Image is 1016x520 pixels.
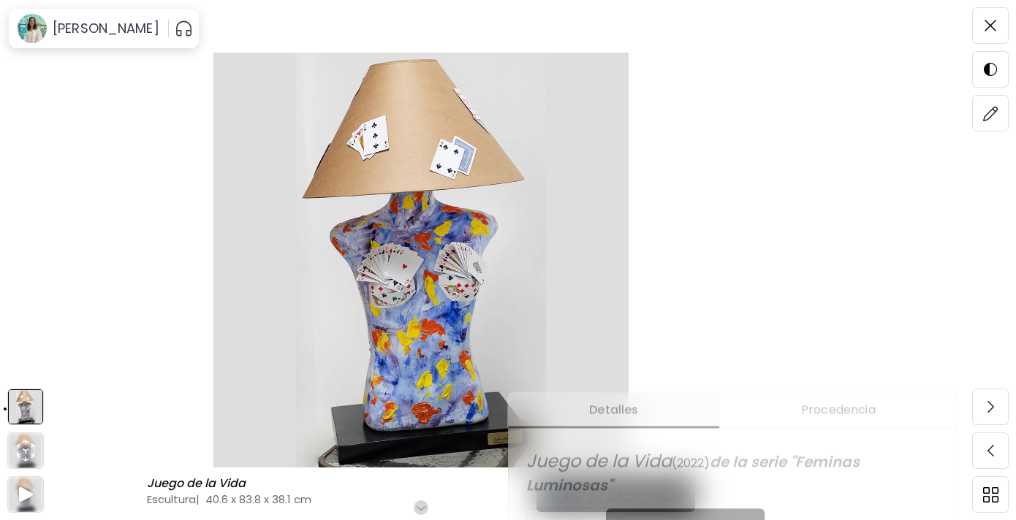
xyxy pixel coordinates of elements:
[147,492,572,507] h4: Escultura | 40.6 x 83.8 x 38.1 cm
[672,454,710,471] span: ( 2022 )
[175,17,193,40] button: pauseOutline IconGradient Icon
[147,476,249,491] h6: Juego de la Vida
[729,401,948,418] span: Procedencia
[526,451,863,495] span: de la serie "Feminas Luminosas"
[517,401,711,418] span: Detalles
[526,448,672,473] span: Juego de la Vida
[14,439,37,462] div: animation
[53,20,159,37] h6: [PERSON_NAME]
